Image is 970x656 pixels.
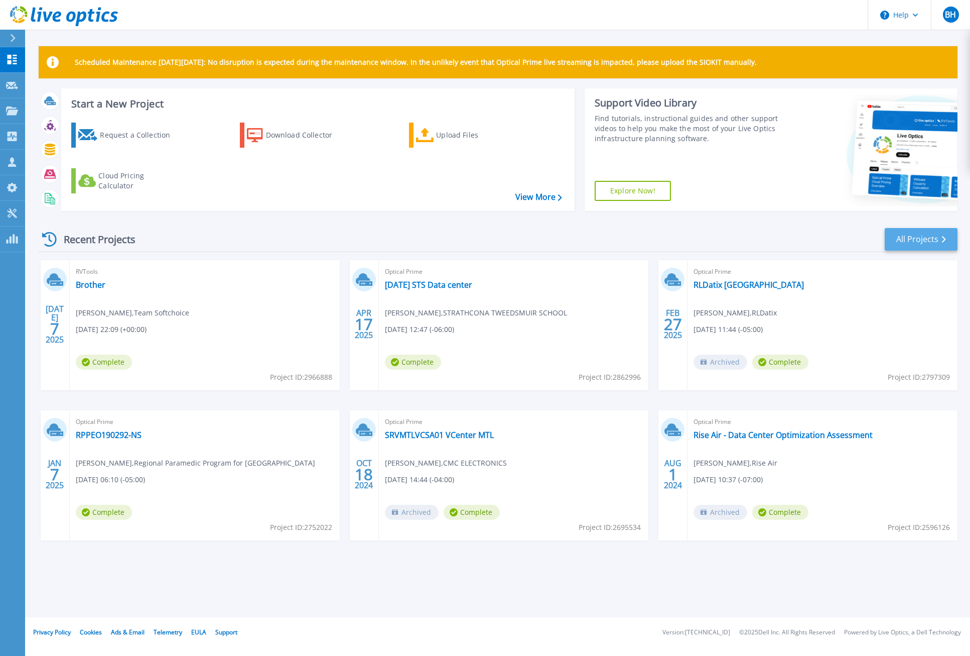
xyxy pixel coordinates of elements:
a: All Projects [885,228,957,251]
div: FEB 2025 [663,306,682,343]
span: [DATE] 12:47 (-06:00) [385,324,454,335]
span: Project ID: 2752022 [270,522,332,533]
span: [DATE] 06:10 (-05:00) [76,474,145,485]
div: Download Collector [266,125,346,145]
span: Project ID: 2695534 [579,522,641,533]
a: RPPEO190292-NS [76,430,142,440]
span: [PERSON_NAME] , CMC ELECTRONICS [385,458,507,469]
span: [PERSON_NAME] , Team Softchoice [76,307,189,318]
span: Complete [444,505,500,520]
li: © 2025 Dell Inc. All Rights Reserved [739,629,835,636]
span: 17 [355,320,373,329]
span: Complete [76,355,132,370]
li: Version: [TECHNICAL_ID] [662,629,730,636]
span: Complete [385,355,441,370]
a: Download Collector [240,123,352,148]
a: Upload Files [409,123,521,148]
span: Complete [752,355,808,370]
div: AUG 2024 [663,456,682,493]
a: Ads & Email [111,628,145,636]
div: Find tutorials, instructional guides and other support videos to help you make the most of your L... [595,114,785,144]
a: Cloud Pricing Calculator [71,168,183,193]
span: 7 [50,470,59,479]
div: Request a Collection [100,125,180,145]
a: EULA [191,628,206,636]
div: Upload Files [436,125,516,145]
div: APR 2025 [354,306,373,343]
span: Optical Prime [694,416,951,427]
span: [DATE] 14:44 (-04:00) [385,474,454,485]
a: [DATE] STS Data center [385,280,472,290]
span: [PERSON_NAME] , Regional Paramedic Program for [GEOGRAPHIC_DATA] [76,458,315,469]
h3: Start a New Project [71,98,562,110]
li: Powered by Live Optics, a Dell Technology [844,629,961,636]
span: 1 [668,470,677,479]
span: [PERSON_NAME] , RLDatix [694,307,777,318]
a: Cookies [80,628,102,636]
a: Rise Air - Data Center Optimization Assessment [694,430,873,440]
a: Explore Now! [595,181,671,201]
span: Complete [752,505,808,520]
div: Support Video Library [595,96,785,110]
div: Cloud Pricing Calculator [98,171,179,191]
a: SRVMTLVCSA01 VCenter MTL [385,430,494,440]
span: 18 [355,470,373,479]
span: BH [945,11,956,19]
span: Project ID: 2966888 [270,372,332,383]
a: Telemetry [154,628,182,636]
span: [PERSON_NAME] , Rise Air [694,458,777,469]
span: Optical Prime [385,416,643,427]
span: [DATE] 10:37 (-07:00) [694,474,763,485]
div: JAN 2025 [45,456,64,493]
span: RVTools [76,266,334,277]
span: 7 [50,324,59,333]
span: Project ID: 2862996 [579,372,641,383]
span: Optical Prime [76,416,334,427]
span: [DATE] 11:44 (-05:00) [694,324,763,335]
a: Support [215,628,237,636]
div: Recent Projects [39,227,149,252]
span: [DATE] 22:09 (+00:00) [76,324,147,335]
a: RLDatix [GEOGRAPHIC_DATA] [694,280,804,290]
div: OCT 2024 [354,456,373,493]
span: Optical Prime [694,266,951,277]
span: Complete [76,505,132,520]
div: [DATE] 2025 [45,306,64,343]
span: Project ID: 2797309 [888,372,950,383]
span: Archived [694,355,747,370]
span: 27 [664,320,682,329]
a: View More [515,192,562,202]
a: Privacy Policy [33,628,71,636]
a: Request a Collection [71,123,183,148]
a: Brother [76,280,105,290]
span: Archived [694,505,747,520]
span: Archived [385,505,439,520]
span: Optical Prime [385,266,643,277]
p: Scheduled Maintenance [DATE][DATE]: No disruption is expected during the maintenance window. In t... [75,58,757,66]
span: Project ID: 2596126 [888,522,950,533]
span: [PERSON_NAME] , STRATHCONA TWEEDSMUIR SCHOOL [385,307,567,318]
